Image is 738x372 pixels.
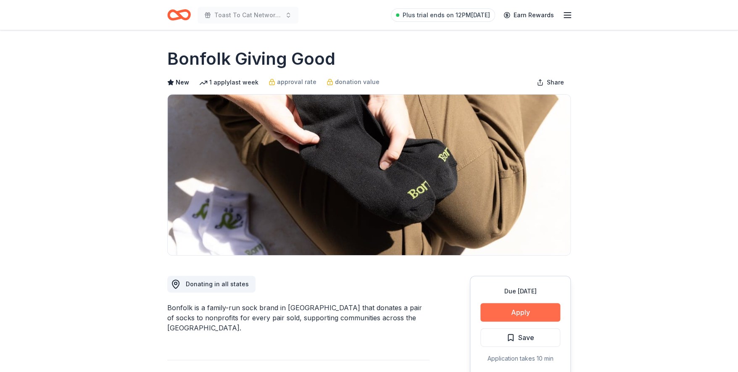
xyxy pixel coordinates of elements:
span: Save [518,332,534,343]
div: Application takes 10 min [480,354,560,364]
button: Apply [480,303,560,322]
h1: Bonfolk Giving Good [167,47,335,71]
a: Earn Rewards [498,8,559,23]
div: 1 apply last week [199,77,258,87]
span: donation value [335,77,380,87]
span: Plus trial ends on 12PM[DATE] [403,10,490,20]
span: New [176,77,189,87]
span: approval rate [277,77,316,87]
div: Due [DATE] [480,286,560,296]
a: approval rate [269,77,316,87]
button: Toast To Cat Network 30th Anniversary Celebration [198,7,298,24]
span: Donating in all states [186,280,249,288]
div: Bonfolk is a family-run sock brand in [GEOGRAPHIC_DATA] that donates a pair of socks to nonprofit... [167,303,430,333]
button: Save [480,328,560,347]
a: Home [167,5,191,25]
button: Share [530,74,571,91]
a: Plus trial ends on 12PM[DATE] [391,8,495,22]
img: Image for Bonfolk Giving Good [168,95,570,255]
a: donation value [327,77,380,87]
span: Toast To Cat Network 30th Anniversary Celebration [214,10,282,20]
span: Share [547,77,564,87]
